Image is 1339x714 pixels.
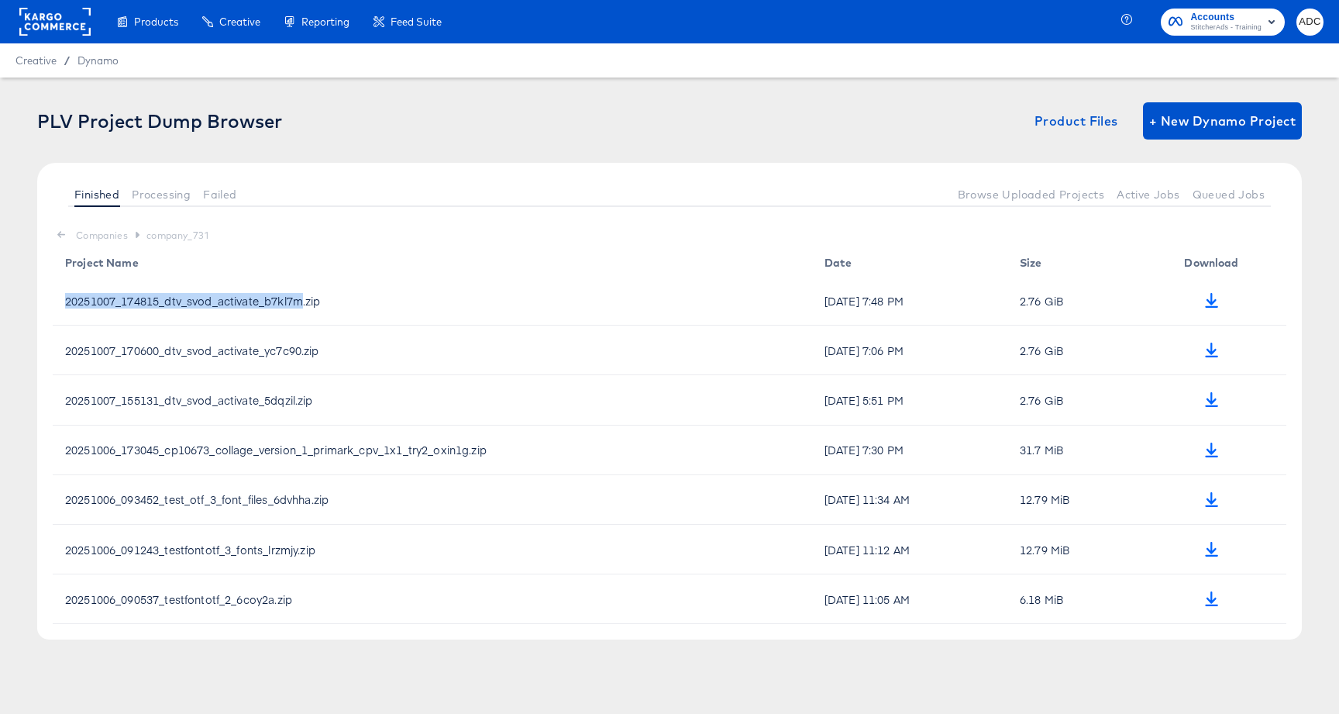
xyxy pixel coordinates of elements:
[53,525,812,574] td: 20251006_091243_testfontotf_3_fonts_lrzmjy.zip
[812,574,1007,624] td: [DATE] 11:05 AM
[1143,102,1302,140] button: + New Dynamo Project
[53,475,812,525] td: 20251006_093452_test_otf_3_font_files_6dvhha.zip
[1007,276,1143,326] td: 2.76 GiB
[1303,13,1317,31] span: ADC
[812,475,1007,525] td: [DATE] 11:34 AM
[1007,475,1143,525] td: 12.79 MiB
[53,574,812,624] td: 20251006_090537_testfontotf_2_6coy2a.zip
[812,326,1007,375] td: [DATE] 7:06 PM
[301,16,349,28] span: Reporting
[53,375,812,425] td: 20251007_155131_dtv_svod_activate_5dqzil.zip
[1161,9,1285,36] button: AccountsStitcherAds - Training
[1190,9,1262,26] span: Accounts
[1007,244,1143,276] th: Size
[1149,110,1296,132] span: + New Dynamo Project
[812,525,1007,574] td: [DATE] 11:12 AM
[812,244,1007,276] th: Date
[53,244,812,276] th: Project Name
[15,54,57,67] span: Creative
[134,16,178,28] span: Products
[1296,9,1324,36] button: ADC
[57,54,77,67] span: /
[391,16,442,28] span: Feed Suite
[1143,244,1286,276] th: Download
[1028,102,1124,140] button: Product Files
[146,227,208,243] span: company_731
[203,188,236,201] span: Failed
[37,110,282,132] div: PLV Project Dump Browser
[53,326,812,375] td: 20251007_170600_dtv_svod_activate_yc7c90.zip
[812,426,1007,475] td: [DATE] 7:30 PM
[1117,188,1179,201] span: Active Jobs
[812,375,1007,425] td: [DATE] 5:51 PM
[812,276,1007,326] td: [DATE] 7:48 PM
[1193,188,1265,201] span: Queued Jobs
[1034,110,1118,132] span: Product Files
[140,227,215,243] button: company_731
[1190,22,1262,34] span: StitcherAds - Training
[219,16,260,28] span: Creative
[74,188,119,201] span: Finished
[1007,574,1143,624] td: 6.18 MiB
[958,188,1105,201] span: Browse Uploaded Projects
[53,426,812,475] td: 20251006_173045_cp10673_collage_version_1_primark_cpv_1x1_try2_oxin1g.zip
[132,188,191,201] span: Processing
[1007,326,1143,375] td: 2.76 GiB
[1007,525,1143,574] td: 12.79 MiB
[53,276,812,326] td: 20251007_174815_dtv_svod_activate_b7kl7m.zip
[1007,426,1143,475] td: 31.7 MiB
[70,227,134,243] button: Companies
[76,227,128,243] span: Companies
[1007,375,1143,425] td: 2.76 GiB
[77,54,119,67] a: Dynamo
